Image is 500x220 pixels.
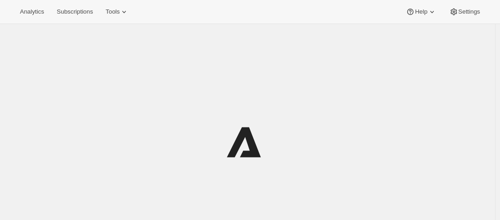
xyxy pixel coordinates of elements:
span: Subscriptions [57,8,93,15]
button: Subscriptions [51,5,98,18]
span: Tools [106,8,120,15]
span: Analytics [20,8,44,15]
span: Help [415,8,427,15]
button: Settings [444,5,486,18]
button: Help [400,5,442,18]
button: Analytics [14,5,49,18]
button: Tools [100,5,134,18]
span: Settings [458,8,480,15]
